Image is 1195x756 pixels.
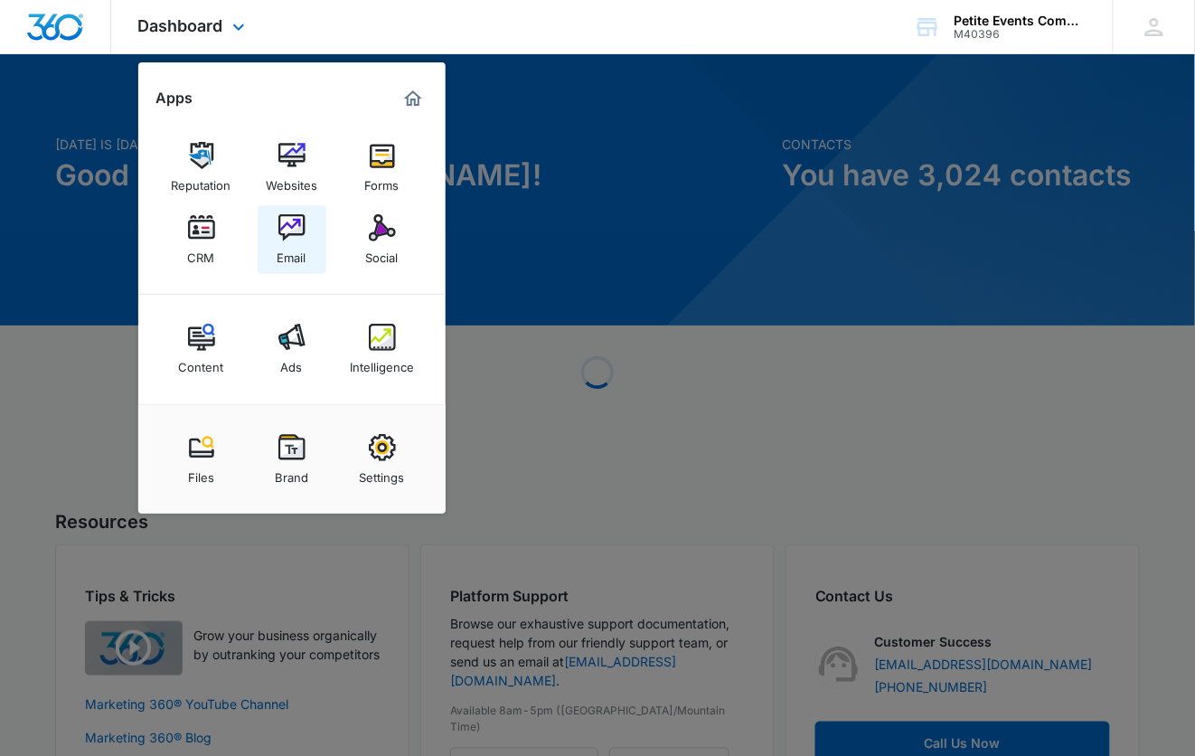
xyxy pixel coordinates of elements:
[278,241,306,265] div: Email
[275,461,308,485] div: Brand
[258,205,326,274] a: Email
[266,169,317,193] div: Websites
[399,84,428,113] a: Marketing 360® Dashboard
[156,90,193,107] h2: Apps
[167,425,236,494] a: Files
[281,351,303,374] div: Ads
[258,133,326,202] a: Websites
[348,315,417,383] a: Intelligence
[366,241,399,265] div: Social
[172,169,231,193] div: Reputation
[167,133,236,202] a: Reputation
[188,461,214,485] div: Files
[955,14,1087,28] div: account name
[138,16,223,35] span: Dashboard
[348,205,417,274] a: Social
[348,425,417,494] a: Settings
[258,425,326,494] a: Brand
[365,169,400,193] div: Forms
[348,133,417,202] a: Forms
[179,351,224,374] div: Content
[360,461,405,485] div: Settings
[188,241,215,265] div: CRM
[167,205,236,274] a: CRM
[350,351,414,374] div: Intelligence
[167,315,236,383] a: Content
[258,315,326,383] a: Ads
[955,28,1087,41] div: account id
